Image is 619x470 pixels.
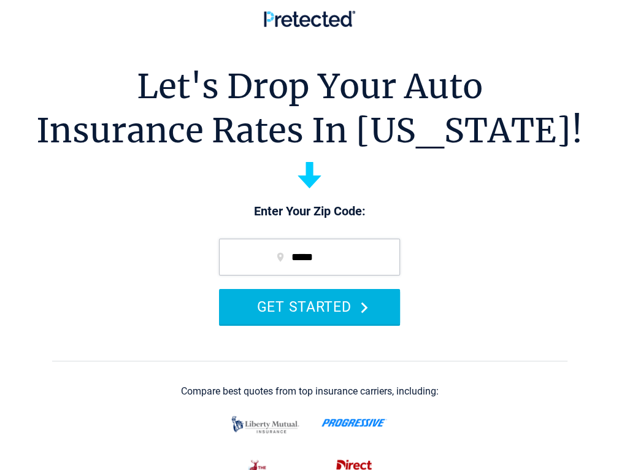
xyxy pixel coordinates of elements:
[36,64,583,153] h1: Let's Drop Your Auto Insurance Rates In [US_STATE]!
[228,410,302,439] img: liberty
[219,289,400,324] button: GET STARTED
[181,386,439,397] div: Compare best quotes from top insurance carriers, including:
[264,10,355,27] img: Pretected Logo
[207,203,412,220] p: Enter Your Zip Code:
[219,239,400,275] input: zip code
[321,418,387,427] img: progressive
